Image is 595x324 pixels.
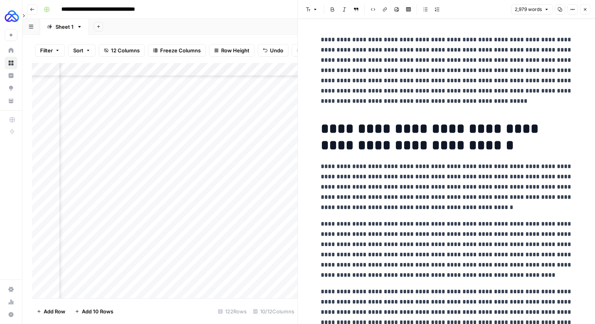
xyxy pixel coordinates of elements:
[221,46,249,54] span: Row Height
[5,69,17,82] a: Insights
[5,9,19,23] img: AUQ Logo
[82,307,113,315] span: Add 10 Rows
[5,82,17,94] a: Opportunities
[70,305,118,318] button: Add 10 Rows
[32,305,70,318] button: Add Row
[258,44,288,57] button: Undo
[5,283,17,296] a: Settings
[40,19,89,35] a: Sheet 1
[515,6,542,13] span: 2,979 words
[35,44,65,57] button: Filter
[215,305,250,318] div: 122 Rows
[44,307,65,315] span: Add Row
[5,296,17,308] a: Usage
[160,46,201,54] span: Freeze Columns
[5,94,17,107] a: Your Data
[209,44,255,57] button: Row Height
[99,44,145,57] button: 12 Columns
[68,44,96,57] button: Sort
[111,46,140,54] span: 12 Columns
[5,57,17,69] a: Browse
[55,23,74,31] div: Sheet 1
[5,308,17,321] button: Help + Support
[5,44,17,57] a: Home
[148,44,206,57] button: Freeze Columns
[5,6,17,26] button: Workspace: AUQ
[40,46,53,54] span: Filter
[250,305,297,318] div: 10/12 Columns
[511,4,552,15] button: 2,979 words
[270,46,283,54] span: Undo
[73,46,83,54] span: Sort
